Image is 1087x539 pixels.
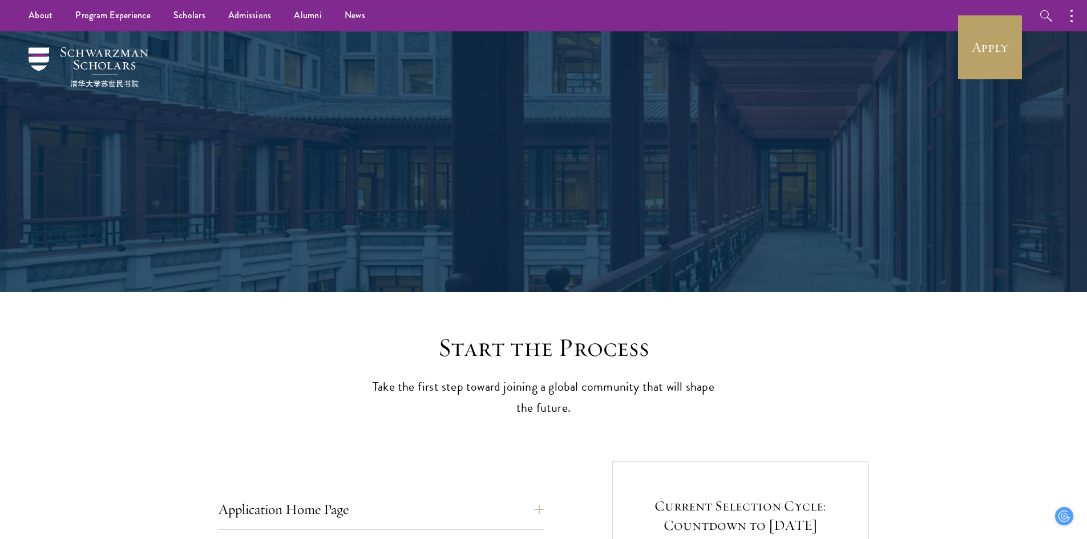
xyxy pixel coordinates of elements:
[367,332,721,364] h2: Start the Process
[958,15,1022,79] a: Apply
[29,47,148,87] img: Schwarzman Scholars
[219,496,544,523] button: Application Home Page
[367,376,721,419] p: Take the first step toward joining a global community that will shape the future.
